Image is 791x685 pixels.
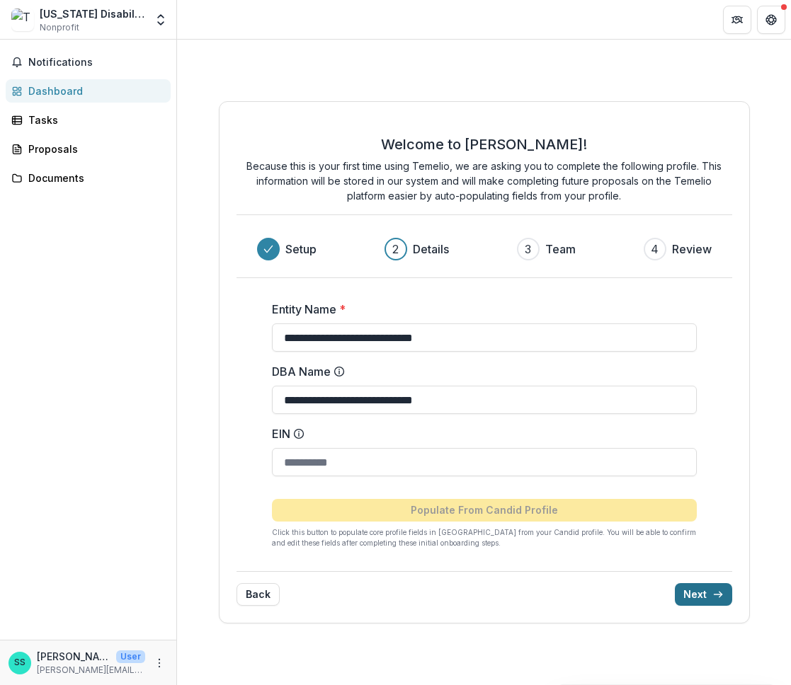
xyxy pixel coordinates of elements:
button: Open entity switcher [151,6,171,34]
label: Entity Name [272,301,688,318]
button: Partners [723,6,751,34]
p: [PERSON_NAME] [37,649,110,664]
div: Proposals [28,142,159,156]
div: Dashboard [28,84,159,98]
h2: Welcome to [PERSON_NAME]! [381,136,587,153]
a: Proposals [6,137,171,161]
div: Progress [257,238,712,260]
p: [PERSON_NAME][EMAIL_ADDRESS][DOMAIN_NAME] [37,664,145,677]
a: Dashboard [6,79,171,103]
button: Get Help [757,6,785,34]
div: 3 [525,241,531,258]
h3: Team [545,241,576,258]
div: Tasks [28,113,159,127]
button: More [151,655,168,672]
h3: Details [413,241,449,258]
div: [US_STATE] Disability Coalition [40,6,145,21]
span: Nonprofit [40,21,79,34]
button: Next [675,583,732,606]
label: DBA Name [272,363,688,380]
label: EIN [272,425,688,442]
div: Documents [28,171,159,185]
div: Sarah Sampson [14,658,25,667]
p: Click this button to populate core profile fields in [GEOGRAPHIC_DATA] from your Candid profile. ... [272,527,697,548]
h3: Review [672,241,712,258]
button: Notifications [6,51,171,74]
button: Back [237,583,280,606]
h3: Setup [285,241,317,258]
div: 2 [392,241,399,258]
span: Notifications [28,57,165,69]
a: Documents [6,166,171,190]
button: Populate From Candid Profile [272,499,697,522]
p: Because this is your first time using Temelio, we are asking you to complete the following profil... [237,159,732,203]
p: User [116,650,145,663]
img: Tennessee Disability Coalition [11,8,34,31]
div: 4 [651,241,659,258]
a: Tasks [6,108,171,132]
